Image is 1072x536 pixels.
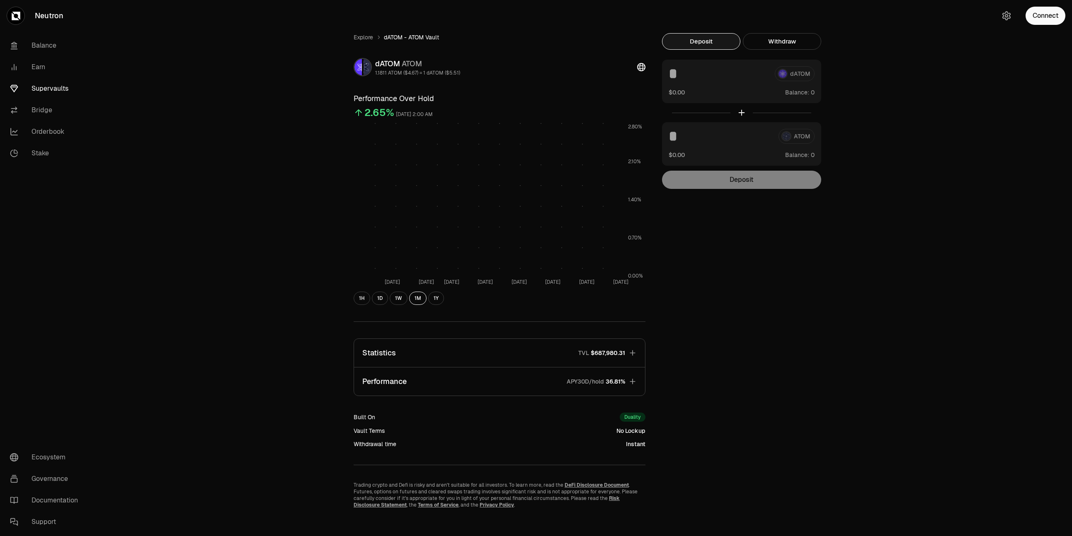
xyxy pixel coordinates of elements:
[620,413,645,422] div: Duality
[785,88,809,97] span: Balance:
[402,59,422,68] span: ATOM
[428,292,444,305] button: 1Y
[354,427,385,435] div: Vault Terms
[418,502,458,508] a: Terms of Service
[375,58,460,70] div: dATOM
[743,33,821,50] button: Withdraw
[606,377,625,386] span: 36.81%
[390,292,407,305] button: 1W
[628,123,642,130] tspan: 2.80%
[375,70,460,76] div: 1.1811 ATOM ($4.67) = 1 dATOM ($5.51)
[3,99,90,121] a: Bridge
[545,279,560,285] tspan: [DATE]
[785,151,809,159] span: Balance:
[669,88,685,97] button: $0.00
[3,142,90,164] a: Stake
[3,121,90,142] a: Orderbook
[3,511,90,533] a: Support
[354,339,645,367] button: StatisticsTVL$687,980.31
[354,482,645,488] p: Trading crypto and Defi is risky and aren't suitable for all investors. To learn more, read the .
[409,292,427,305] button: 1M
[628,273,643,279] tspan: 0.00%
[512,279,527,285] tspan: [DATE]
[354,33,645,41] nav: breadcrumb
[354,292,370,305] button: 1H
[354,413,375,421] div: Built On
[384,33,439,41] span: dATOM - ATOM Vault
[3,468,90,490] a: Governance
[1026,7,1065,25] button: Connect
[662,33,740,50] button: Deposit
[372,292,388,305] button: 1D
[354,59,362,75] img: dATOM Logo
[354,488,645,508] p: Futures, options on futures and cleared swaps trading involves significant risk and is not approp...
[3,447,90,468] a: Ecosystem
[3,490,90,511] a: Documentation
[362,376,407,387] p: Performance
[354,495,620,508] a: Risk Disclosure Statement
[385,279,400,285] tspan: [DATE]
[354,440,396,448] div: Withdrawal time
[364,106,394,119] div: 2.65%
[444,279,459,285] tspan: [DATE]
[3,56,90,78] a: Earn
[669,150,685,159] button: $0.00
[613,279,628,285] tspan: [DATE]
[579,279,594,285] tspan: [DATE]
[478,279,493,285] tspan: [DATE]
[354,33,373,41] a: Explore
[396,110,433,119] div: [DATE] 2:00 AM
[362,347,396,359] p: Statistics
[354,93,645,104] h3: Performance Over Hold
[578,349,589,357] p: TVL
[3,35,90,56] a: Balance
[3,78,90,99] a: Supervaults
[364,59,371,75] img: ATOM Logo
[565,482,629,488] a: DeFi Disclosure Document
[354,367,645,396] button: PerformanceAPY30D/hold36.81%
[626,440,645,448] div: Instant
[480,502,514,508] a: Privacy Policy
[628,158,641,165] tspan: 2.10%
[591,349,625,357] span: $687,980.31
[616,427,645,435] div: No Lockup
[567,377,604,386] p: APY30D/hold
[628,234,642,241] tspan: 0.70%
[419,279,434,285] tspan: [DATE]
[628,196,641,203] tspan: 1.40%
